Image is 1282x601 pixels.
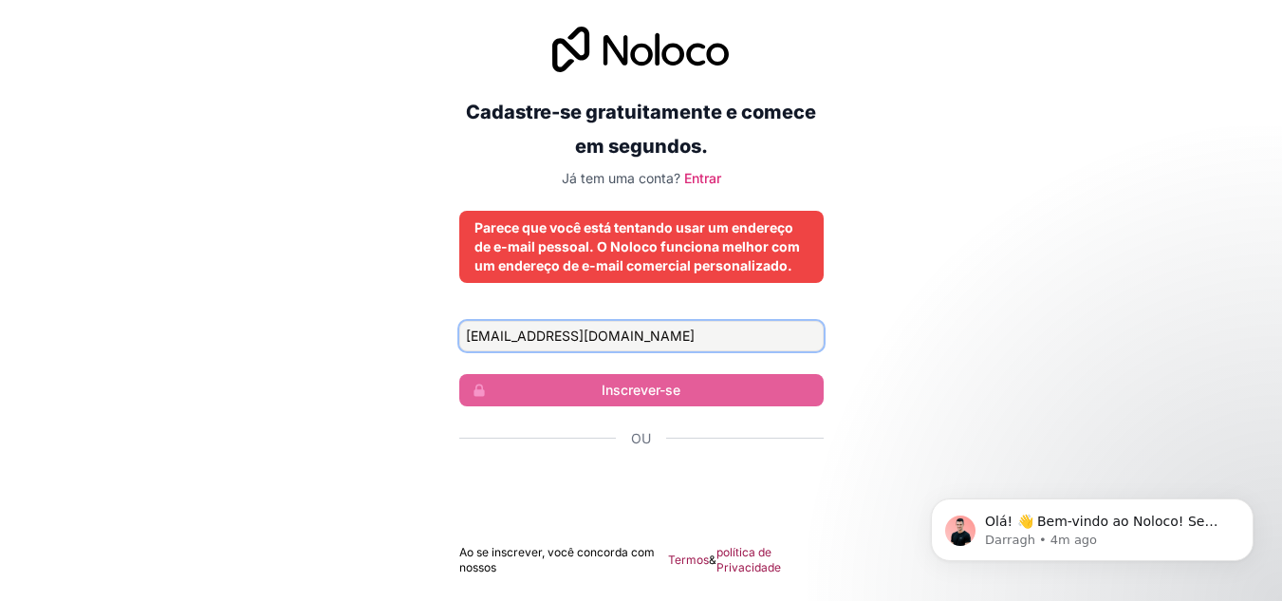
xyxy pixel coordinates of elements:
[459,321,824,351] input: Endereço de email
[602,382,680,398] font: Inscrever-se
[709,553,716,567] font: &
[716,545,824,575] a: política de Privacidade
[902,459,1282,592] iframe: Mensagem de notificação do intercomunicador
[668,553,709,568] a: Termos
[631,430,651,446] font: Ou
[474,219,800,273] font: Parece que você está tentando usar um endereço de e-mail pessoal. O Noloco funciona melhor com um...
[716,545,781,574] font: política de Privacidade
[562,170,680,186] font: Já tem uma conta?
[684,170,721,186] a: Entrar
[466,101,816,158] font: Cadastre-se gratuitamente e comece em segundos.
[668,553,709,567] font: Termos
[459,545,655,574] font: Ao se inscrever, você concorda com nossos
[459,374,824,406] button: Inscrever-se
[450,469,833,511] iframe: Botão "Fazer login com o Google"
